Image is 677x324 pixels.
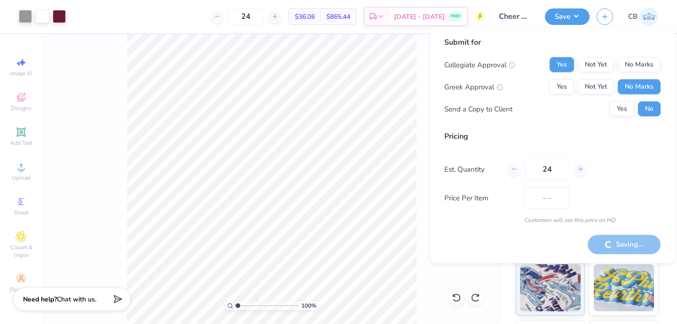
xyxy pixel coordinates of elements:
span: [DATE] - [DATE] [394,12,445,22]
span: Upload [12,174,31,182]
a: CB [628,8,658,26]
span: 100 % [301,301,316,310]
div: Send a Copy to Client [444,103,512,114]
button: No Marks [618,57,661,72]
button: No [638,102,661,117]
button: Save [545,8,590,25]
span: Designs [11,104,31,112]
span: $36.06 [295,12,315,22]
div: Customers will see this price on HQ. [444,216,661,224]
div: Submit for [444,37,661,48]
span: $865.44 [326,12,350,22]
button: Yes [610,102,634,117]
span: Greek [14,209,29,216]
div: Greek Approval [444,81,503,92]
div: Pricing [444,131,661,142]
button: No Marks [618,79,661,95]
input: – – [228,8,264,25]
span: FREE [450,13,460,20]
strong: Need help? [23,295,57,304]
input: – – [524,158,570,180]
img: Caroline Beach [640,8,658,26]
span: Add Text [10,139,32,147]
label: Price Per Item [444,192,517,203]
label: Est. Quantity [444,164,500,174]
button: Yes [550,57,574,72]
span: CB [628,11,638,22]
button: Not Yet [578,79,614,95]
span: Chat with us. [57,295,96,304]
span: Clipart & logos [5,244,38,259]
span: Image AI [10,70,32,77]
img: Puff Ink [594,264,654,311]
span: Decorate [10,286,32,293]
div: Collegiate Approval [444,59,515,70]
input: Untitled Design [492,7,538,26]
button: Yes [550,79,574,95]
img: Standard [520,264,581,311]
button: Not Yet [578,57,614,72]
